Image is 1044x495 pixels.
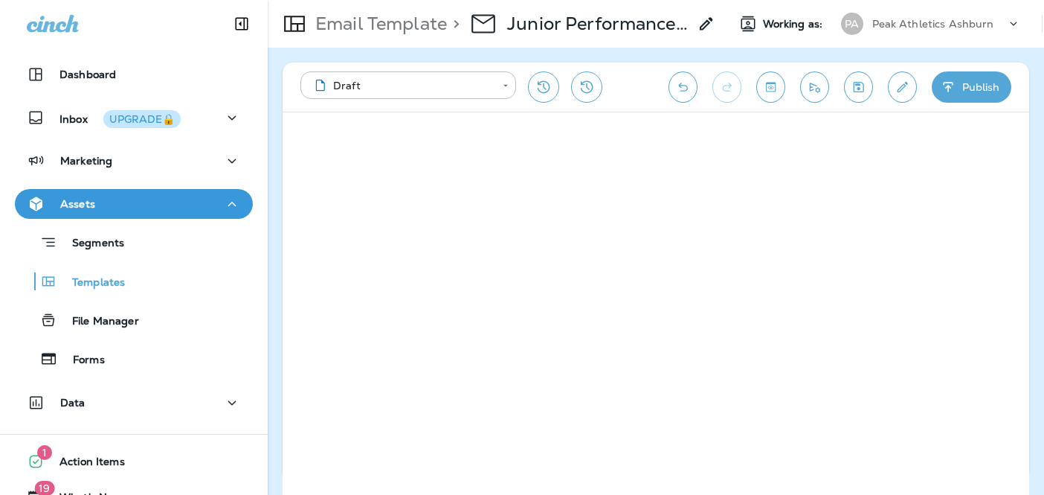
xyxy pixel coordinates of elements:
button: Edit details [888,71,917,103]
p: File Manager [57,315,139,329]
button: 1Action Items [15,447,253,476]
div: Draft [311,78,492,93]
button: Data [15,388,253,418]
p: Templates [57,276,125,290]
p: > [447,13,460,35]
span: Working as: [763,18,826,31]
span: 1 [37,445,52,460]
button: Save [844,71,873,103]
button: UPGRADE🔒 [103,110,181,128]
p: Email Template [309,13,447,35]
button: Undo [668,71,697,103]
p: Junior Performance Program 3 2025 - 9/22 [507,13,688,35]
button: Collapse Sidebar [221,9,262,39]
p: Forms [58,354,105,368]
button: Segments [15,226,253,258]
div: PA [841,13,863,35]
div: UPGRADE🔒 [109,114,175,124]
button: Send test email [800,71,829,103]
p: Assets [60,198,95,210]
button: Publish [932,71,1011,103]
button: Forms [15,343,253,374]
button: Assets [15,189,253,219]
button: Dashboard [15,60,253,89]
button: Templates [15,266,253,297]
p: Segments [57,237,124,252]
button: File Manager [15,304,253,336]
p: Inbox [59,110,181,126]
button: Toggle preview [756,71,785,103]
button: InboxUPGRADE🔒 [15,103,253,132]
p: Marketing [60,155,112,167]
button: View Changelog [571,71,602,103]
p: Peak Athletics Ashburn [872,18,994,30]
button: Marketing [15,146,253,176]
button: Restore from previous version [528,71,559,103]
p: Data [60,397,86,409]
p: Dashboard [59,68,116,80]
span: Action Items [45,456,125,473]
